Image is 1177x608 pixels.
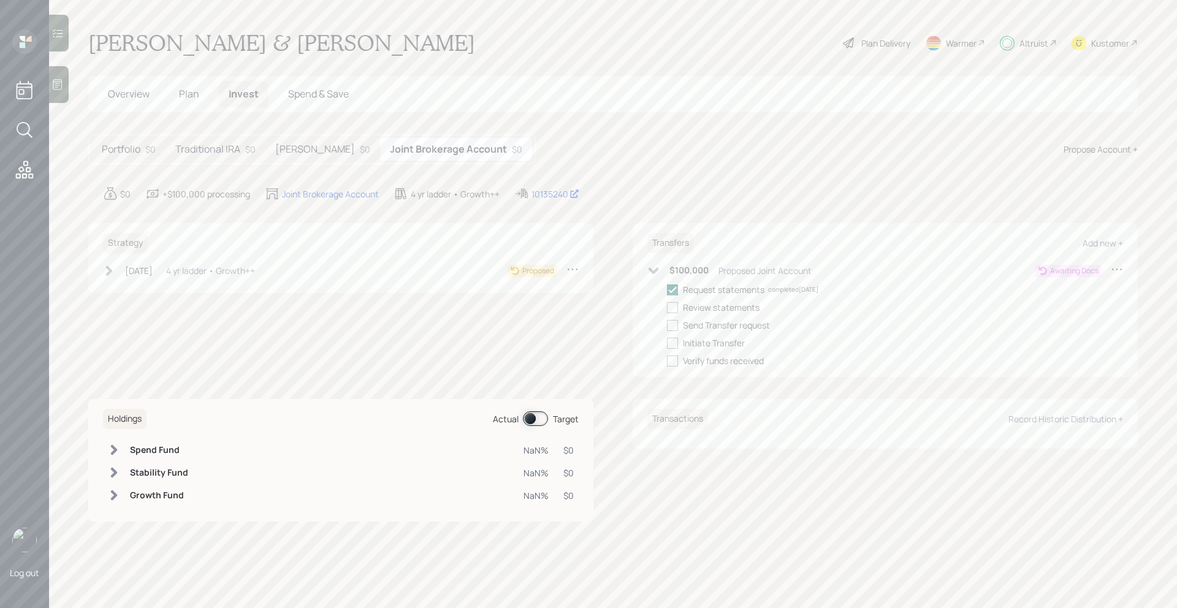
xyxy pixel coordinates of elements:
[282,188,379,200] div: Joint Brokerage Account
[647,409,708,429] h6: Transactions
[245,143,256,156] div: $0
[563,466,574,479] div: $0
[1050,265,1099,276] div: Awaiting Docs
[12,528,37,552] img: michael-russo-headshot.png
[683,319,770,332] div: Send Transfer request
[360,143,370,156] div: $0
[683,301,760,314] div: Review statements
[946,37,977,50] div: Warmer
[768,285,818,294] div: completed [DATE]
[103,409,147,429] h6: Holdings
[683,354,764,367] div: Verify funds received
[718,264,812,277] div: Proposed Joint Account
[563,489,574,502] div: $0
[411,188,500,200] div: 4 yr ladder • Growth++
[524,444,549,457] div: NaN%
[669,265,709,276] h6: $100,000
[683,336,745,349] div: Initiate Transfer
[647,233,694,253] h6: Transfers
[130,445,188,455] h6: Spend Fund
[1064,143,1138,156] div: Propose Account +
[524,489,549,502] div: NaN%
[125,264,153,277] div: [DATE]
[390,143,507,155] h5: Joint Brokerage Account
[1083,237,1123,249] div: Add new +
[166,264,255,277] div: 4 yr ladder • Growth++
[524,466,549,479] div: NaN%
[120,188,131,200] div: $0
[10,567,39,579] div: Log out
[108,87,150,101] span: Overview
[1019,37,1048,50] div: Altruist
[88,29,475,56] h1: [PERSON_NAME] & [PERSON_NAME]
[275,143,355,155] h5: [PERSON_NAME]
[563,444,574,457] div: $0
[683,283,764,296] div: Request statements
[531,188,579,200] div: 10135240
[522,265,554,276] div: Proposed
[103,233,148,253] h6: Strategy
[229,87,259,101] span: Invest
[175,143,240,155] h5: Traditional IRA
[130,468,188,478] h6: Stability Fund
[130,490,188,501] h6: Growth Fund
[493,412,519,425] div: Actual
[553,412,579,425] div: Target
[162,188,250,200] div: +$100,000 processing
[861,37,910,50] div: Plan Delivery
[1091,37,1129,50] div: Kustomer
[288,87,349,101] span: Spend & Save
[1008,413,1123,425] div: Record Historic Distribution +
[102,143,140,155] h5: Portfolio
[512,143,522,156] div: $0
[145,143,156,156] div: $0
[179,87,199,101] span: Plan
